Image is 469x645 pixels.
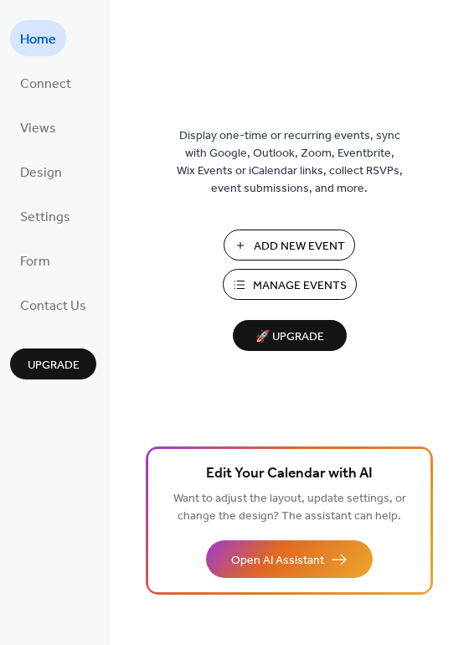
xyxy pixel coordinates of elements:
[10,242,60,278] a: Form
[28,357,80,374] span: Upgrade
[10,198,80,234] a: Settings
[10,286,96,322] a: Contact Us
[10,64,81,101] a: Connect
[231,552,324,570] span: Open AI Assistant
[224,230,355,261] button: Add New Event
[20,293,86,319] span: Contact Us
[20,249,50,275] span: Form
[206,462,373,486] span: Edit Your Calendar with AI
[20,160,62,186] span: Design
[243,326,337,348] span: 🚀 Upgrade
[254,238,345,255] span: Add New Event
[20,71,71,97] span: Connect
[10,348,96,379] button: Upgrade
[10,153,72,189] a: Design
[10,20,66,56] a: Home
[20,204,70,230] span: Settings
[20,116,56,142] span: Views
[10,109,66,145] a: Views
[173,488,406,528] span: Want to adjust the layout, update settings, or change the design? The assistant can help.
[223,269,357,300] button: Manage Events
[233,320,347,351] button: 🚀 Upgrade
[206,540,373,578] button: Open AI Assistant
[253,277,347,295] span: Manage Events
[20,27,56,53] span: Home
[177,127,403,198] span: Display one-time or recurring events, sync with Google, Outlook, Zoom, Eventbrite, Wix Events or ...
